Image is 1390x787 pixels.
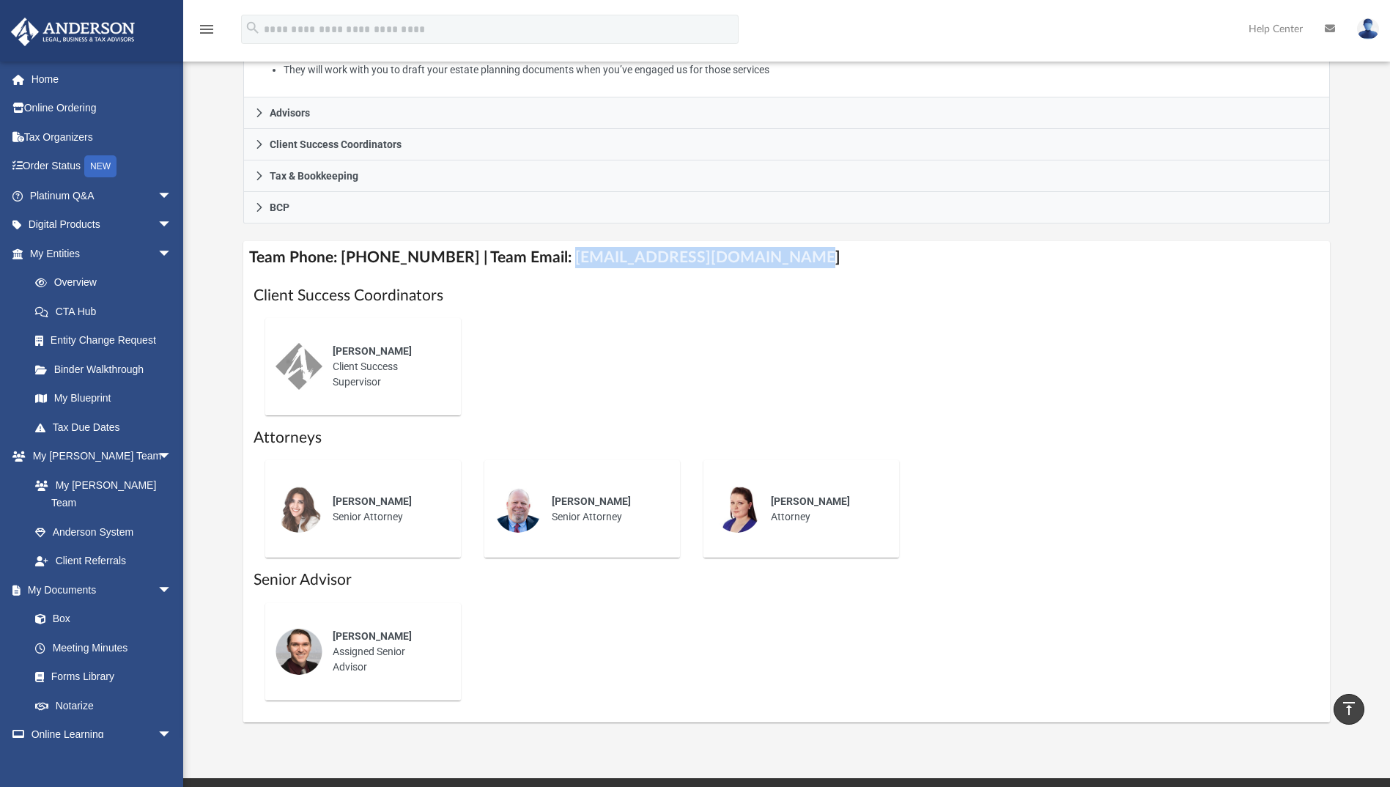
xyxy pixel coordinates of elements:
[10,575,187,605] a: My Documentsarrow_drop_down
[552,495,631,507] span: [PERSON_NAME]
[333,630,412,642] span: [PERSON_NAME]
[10,64,194,94] a: Home
[276,486,322,533] img: thumbnail
[761,484,889,535] div: Attorney
[198,28,215,38] a: menu
[21,517,187,547] a: Anderson System
[243,241,1329,274] h4: Team Phone: [PHONE_NUMBER] | Team Email: [EMAIL_ADDRESS][DOMAIN_NAME]
[1340,700,1358,717] i: vertical_align_top
[158,575,187,605] span: arrow_drop_down
[21,413,194,442] a: Tax Due Dates
[243,160,1329,192] a: Tax & Bookkeeping
[284,61,1319,79] li: They will work with you to draft your estate planning documents when you’ve engaged us for those ...
[270,171,358,181] span: Tax & Bookkeeping
[243,129,1329,160] a: Client Success Coordinators
[254,285,1319,306] h1: Client Success Coordinators
[10,94,194,123] a: Online Ordering
[10,442,187,471] a: My [PERSON_NAME] Teamarrow_drop_down
[21,691,187,720] a: Notarize
[21,633,187,662] a: Meeting Minutes
[158,239,187,269] span: arrow_drop_down
[10,152,194,182] a: Order StatusNEW
[21,662,180,692] a: Forms Library
[21,268,194,298] a: Overview
[276,628,322,675] img: thumbnail
[322,333,451,400] div: Client Success Supervisor
[21,547,187,576] a: Client Referrals
[21,355,194,384] a: Binder Walkthrough
[10,210,194,240] a: Digital Productsarrow_drop_down
[158,181,187,211] span: arrow_drop_down
[495,486,541,533] img: thumbnail
[10,122,194,152] a: Tax Organizers
[10,239,194,268] a: My Entitiesarrow_drop_down
[714,486,761,533] img: thumbnail
[245,20,261,36] i: search
[541,484,670,535] div: Senior Attorney
[158,210,187,240] span: arrow_drop_down
[21,297,194,326] a: CTA Hub
[10,181,194,210] a: Platinum Q&Aarrow_drop_down
[21,605,180,634] a: Box
[322,618,451,685] div: Assigned Senior Advisor
[322,484,451,535] div: Senior Attorney
[21,470,180,517] a: My [PERSON_NAME] Team
[254,569,1319,591] h1: Senior Advisor
[10,720,187,750] a: Online Learningarrow_drop_down
[270,108,310,118] span: Advisors
[270,139,402,149] span: Client Success Coordinators
[270,202,289,213] span: BCP
[84,155,117,177] div: NEW
[21,384,187,413] a: My Blueprint
[333,345,412,357] span: [PERSON_NAME]
[771,495,850,507] span: [PERSON_NAME]
[243,192,1329,223] a: BCP
[243,97,1329,129] a: Advisors
[158,720,187,750] span: arrow_drop_down
[1334,694,1364,725] a: vertical_align_top
[7,18,139,46] img: Anderson Advisors Platinum Portal
[21,326,194,355] a: Entity Change Request
[1357,18,1379,40] img: User Pic
[254,427,1319,448] h1: Attorneys
[158,442,187,472] span: arrow_drop_down
[276,343,322,390] img: thumbnail
[333,495,412,507] span: [PERSON_NAME]
[198,21,215,38] i: menu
